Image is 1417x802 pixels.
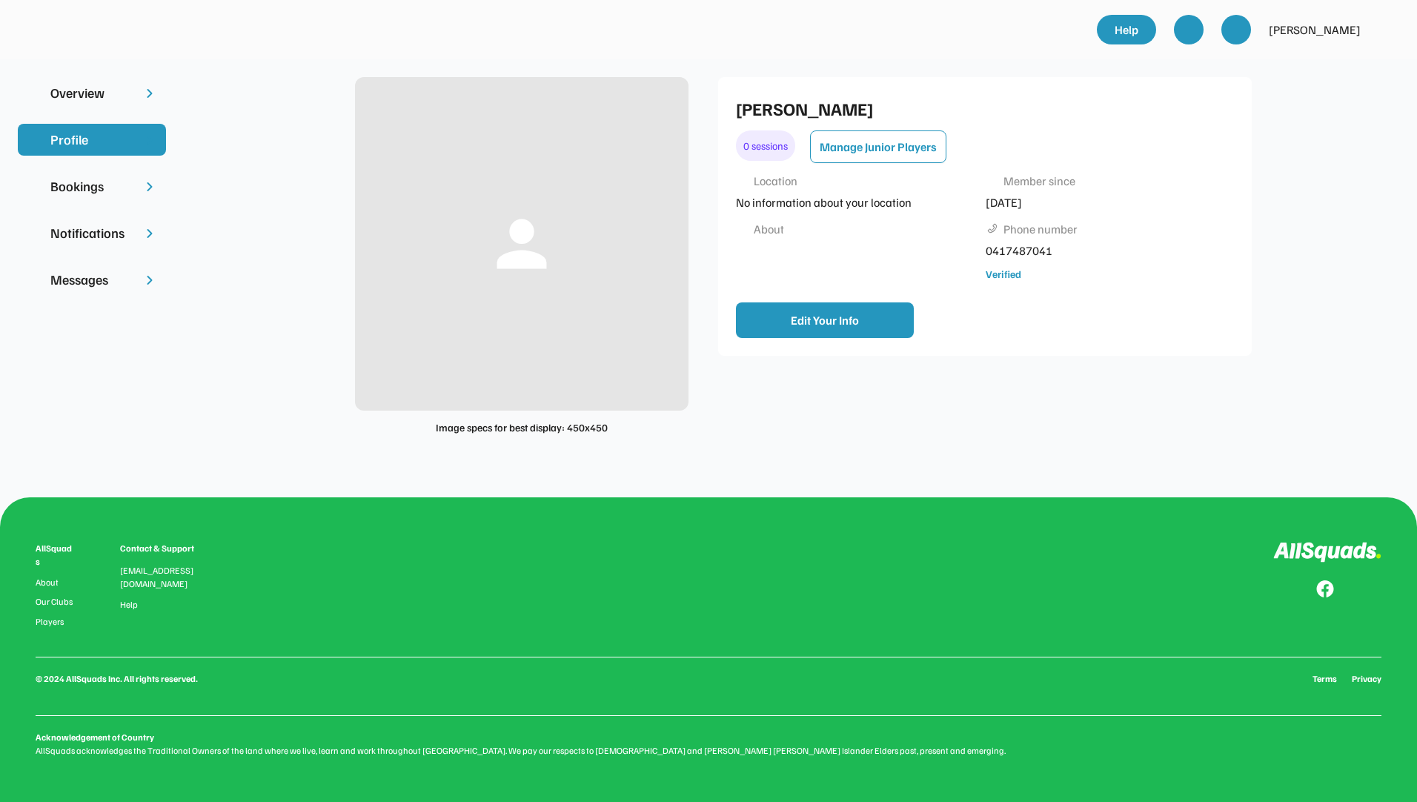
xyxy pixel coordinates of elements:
img: yH5BAEAAAAALAAAAAABAAEAAAIBRAA7 [986,174,999,188]
a: Privacy [1352,672,1381,686]
img: Group%20copy%208.svg [1316,580,1334,598]
button: Edit Your Info [736,302,914,338]
img: yH5BAEAAAAALAAAAAABAAEAAAIBRAA7 [27,273,42,288]
div: 0 sessions [736,130,795,161]
img: yH5BAEAAAAALAAAAAABAAEAAAIBRAA7 [27,133,42,148]
div: Phone number [1003,220,1078,238]
div: [DATE] [986,193,1227,211]
div: Image specs for best display: 450x450 [436,420,608,435]
div: Messages [50,270,133,290]
div: No information about your location [736,193,977,211]
div: AllSquads [36,542,76,569]
img: chevron-right.svg [142,86,157,101]
img: chevron-right.svg [142,133,157,148]
div: About [754,220,784,238]
div: Profile [50,130,133,150]
img: yH5BAEAAAAALAAAAAABAAEAAAIBRAA7 [1340,580,1358,598]
img: yH5BAEAAAAALAAAAAABAAEAAAIBRAA7 [1181,22,1196,37]
div: Location [754,172,797,190]
img: yH5BAEAAAAALAAAAAABAAEAAAIBRAA7 [736,222,749,236]
img: chevron-right.svg [142,179,157,194]
div: Notifications [50,223,133,243]
a: Players [36,617,76,627]
img: yH5BAEAAAAALAAAAAABAAEAAAIBRAA7 [1364,580,1381,598]
div: [EMAIL_ADDRESS][DOMAIN_NAME] [120,564,212,591]
div: [PERSON_NAME] [736,95,1227,122]
a: Our Clubs [36,597,76,607]
img: yH5BAEAAAAALAAAAAABAAEAAAIBRAA7 [1370,15,1399,44]
a: About [36,577,76,588]
img: chevron-right.svg [142,226,157,241]
img: Logo%20inverted.svg [1273,542,1381,563]
img: yH5BAEAAAAALAAAAAABAAEAAAIBRAA7 [27,226,42,241]
img: yH5BAEAAAAALAAAAAABAAEAAAIBRAA7 [27,86,42,101]
div: Member since [1003,172,1075,190]
img: yH5BAEAAAAALAAAAAABAAEAAAIBRAA7 [736,174,749,188]
div: AllSquads acknowledges the Traditional Owners of the land where we live, learn and work throughou... [36,744,1381,758]
div: Overview [50,83,133,103]
img: chevron-right.svg [142,273,157,288]
button: person [485,207,559,281]
img: yH5BAEAAAAALAAAAAABAAEAAAIBRAA7 [1229,22,1244,37]
div: © 2024 AllSquads Inc. All rights reserved. [36,672,198,686]
a: Help [1097,15,1156,44]
div: Contact & Support [120,542,212,555]
div: Bookings [50,176,133,196]
a: Terms [1313,672,1337,686]
img: yH5BAEAAAAALAAAAAABAAEAAAIBRAA7 [21,15,169,43]
div: [PERSON_NAME] [1269,21,1361,39]
div: 0417487041 [986,242,1227,259]
a: Help [120,600,138,610]
div: Verified [986,266,1021,282]
div: Acknowledgement of Country [36,731,154,744]
button: Manage Junior Players [810,130,946,163]
img: yH5BAEAAAAALAAAAAABAAEAAAIBRAA7 [27,179,42,194]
